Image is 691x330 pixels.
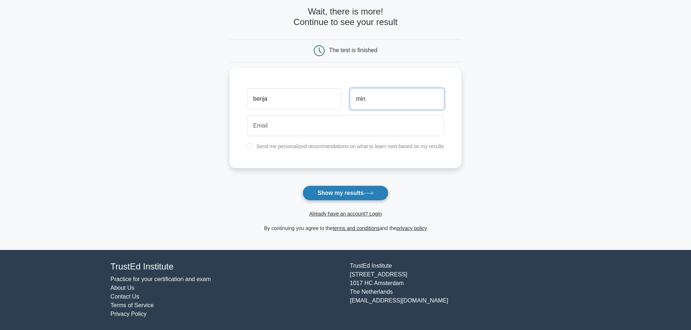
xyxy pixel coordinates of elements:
[230,7,461,28] h4: Wait, there is more! Continue to see your result
[303,185,388,201] button: Show my results
[350,88,444,109] input: Last name
[396,225,427,231] a: privacy policy
[225,224,466,233] div: By continuing you agree to the and the
[256,143,444,149] label: Send me personalized recommendations on what to learn next based on my results
[111,262,341,272] h4: TrustEd Institute
[247,88,341,109] input: First name
[111,293,139,300] a: Contact Us
[111,285,135,291] a: About Us
[111,302,154,308] a: Terms of Service
[309,211,382,217] a: Already have an account? Login
[247,115,444,136] input: Email
[329,47,377,53] div: The test is finished
[333,225,379,231] a: terms and conditions
[346,262,585,318] div: TrustEd Institute [STREET_ADDRESS] 1017 HC Amsterdam The Netherlands [EMAIL_ADDRESS][DOMAIN_NAME]
[111,276,211,282] a: Practice for your certification and exam
[111,311,147,317] a: Privacy Policy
